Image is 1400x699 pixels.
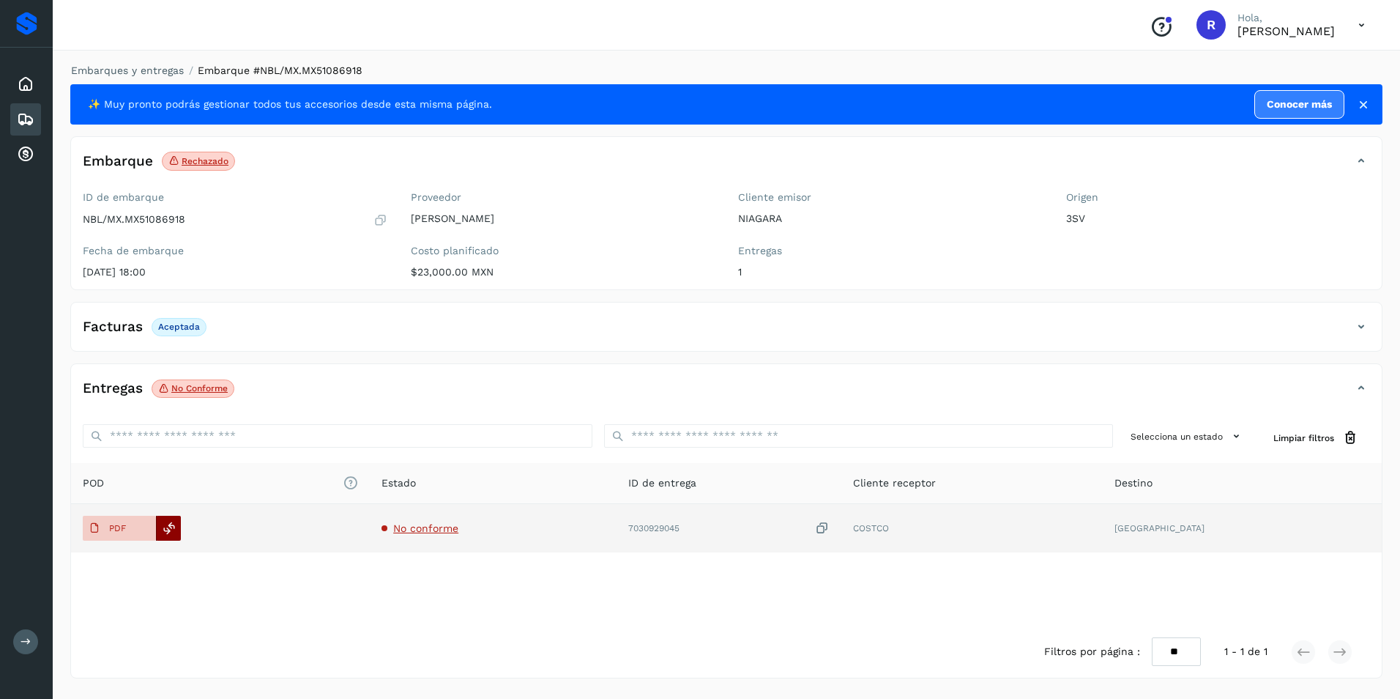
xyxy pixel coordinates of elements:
span: ✨ Muy pronto podrás gestionar todos tus accesorios desde esta misma página. [88,97,492,112]
p: Ricardo_Cvz [1237,24,1335,38]
label: Cliente emisor [738,191,1043,204]
p: Aceptada [158,322,200,332]
label: Origen [1066,191,1371,204]
div: Embarques [10,103,41,136]
a: Conocer más [1254,90,1344,119]
p: No conforme [171,383,228,393]
p: 3SV [1066,212,1371,225]
span: No conforme [393,522,458,534]
p: Hola, [1237,12,1335,24]
p: NIAGARA [738,212,1043,225]
div: FacturasAceptada [71,314,1382,351]
span: POD [83,476,358,491]
label: Proveedor [411,191,715,204]
h4: Entregas [83,380,143,397]
div: EntregasNo conforme [71,376,1382,413]
div: Cuentas por cobrar [10,138,41,171]
span: Estado [381,476,416,491]
label: ID de embarque [83,191,387,204]
p: Rechazado [182,156,228,166]
p: PDF [109,523,126,533]
td: [GEOGRAPHIC_DATA] [1103,504,1382,552]
div: Inicio [10,68,41,100]
td: COSTCO [841,504,1103,552]
button: PDF [83,516,156,541]
p: $23,000.00 MXN [411,266,715,278]
p: [DATE] 18:00 [83,266,387,278]
label: Costo planificado [411,245,715,257]
label: Fecha de embarque [83,245,387,257]
h4: Embarque [83,153,153,170]
a: Embarques y entregas [71,64,184,76]
span: ID de entrega [628,476,696,491]
p: [PERSON_NAME] [411,212,715,225]
button: Selecciona un estado [1125,424,1250,448]
h4: Facturas [83,319,143,336]
label: Entregas [738,245,1043,257]
p: 1 [738,266,1043,278]
span: 1 - 1 de 1 [1224,644,1267,659]
p: NBL/MX.MX51086918 [83,213,185,226]
div: 7030929045 [628,521,830,536]
div: Reemplazar POD [156,516,181,541]
button: Limpiar filtros [1262,424,1370,451]
span: Filtros por página : [1044,644,1140,659]
span: Embarque #NBL/MX.MX51086918 [198,64,362,76]
div: EmbarqueRechazado [71,149,1382,185]
nav: breadcrumb [70,63,1382,78]
span: Destino [1114,476,1153,491]
span: Cliente receptor [853,476,936,491]
span: Limpiar filtros [1273,432,1334,445]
